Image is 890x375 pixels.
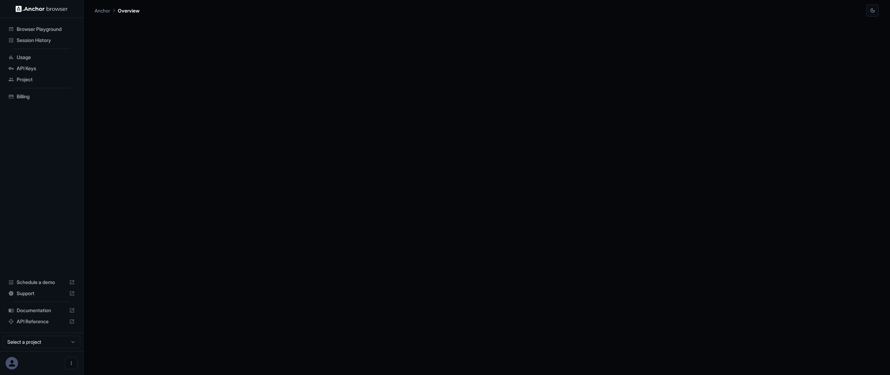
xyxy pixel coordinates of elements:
img: Anchor Logo [16,6,68,12]
nav: breadcrumb [95,7,139,14]
div: Support [6,288,78,299]
span: Documentation [17,307,66,314]
span: API Reference [17,318,66,325]
div: Session History [6,35,78,46]
div: Documentation [6,305,78,316]
span: Browser Playground [17,26,75,33]
span: Usage [17,54,75,61]
span: Schedule a demo [17,279,66,286]
div: Usage [6,52,78,63]
div: Schedule a demo [6,277,78,288]
span: Project [17,76,75,83]
div: API Reference [6,316,78,327]
div: API Keys [6,63,78,74]
p: Anchor [95,7,110,14]
div: Project [6,74,78,85]
button: Open menu [65,357,78,369]
div: Billing [6,91,78,102]
span: Billing [17,93,75,100]
div: Browser Playground [6,24,78,35]
span: Session History [17,37,75,44]
span: Support [17,290,66,297]
p: Overview [118,7,139,14]
span: API Keys [17,65,75,72]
